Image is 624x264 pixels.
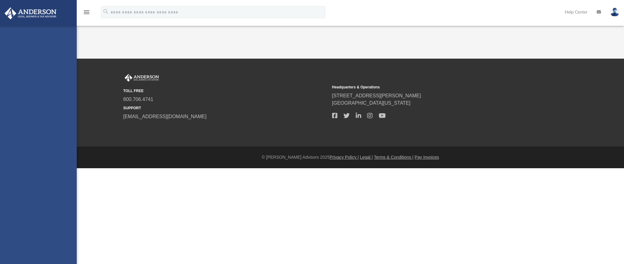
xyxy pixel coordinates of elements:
a: [EMAIL_ADDRESS][DOMAIN_NAME] [123,114,207,119]
div: © [PERSON_NAME] Advisors 2025 [77,154,624,161]
i: search [103,8,109,15]
a: 800.706.4741 [123,97,153,102]
a: [GEOGRAPHIC_DATA][US_STATE] [332,100,411,106]
a: Legal | [360,155,373,160]
a: menu [83,12,90,16]
small: Headquarters & Operations [332,84,537,90]
small: SUPPORT [123,105,328,111]
a: Privacy Policy | [330,155,359,160]
a: Terms & Conditions | [374,155,413,160]
img: Anderson Advisors Platinum Portal [3,7,58,19]
a: Pay Invoices [415,155,439,160]
a: [STREET_ADDRESS][PERSON_NAME] [332,93,421,98]
img: User Pic [610,8,619,17]
i: menu [83,9,90,16]
small: TOLL FREE [123,88,328,94]
img: Anderson Advisors Platinum Portal [123,74,160,82]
